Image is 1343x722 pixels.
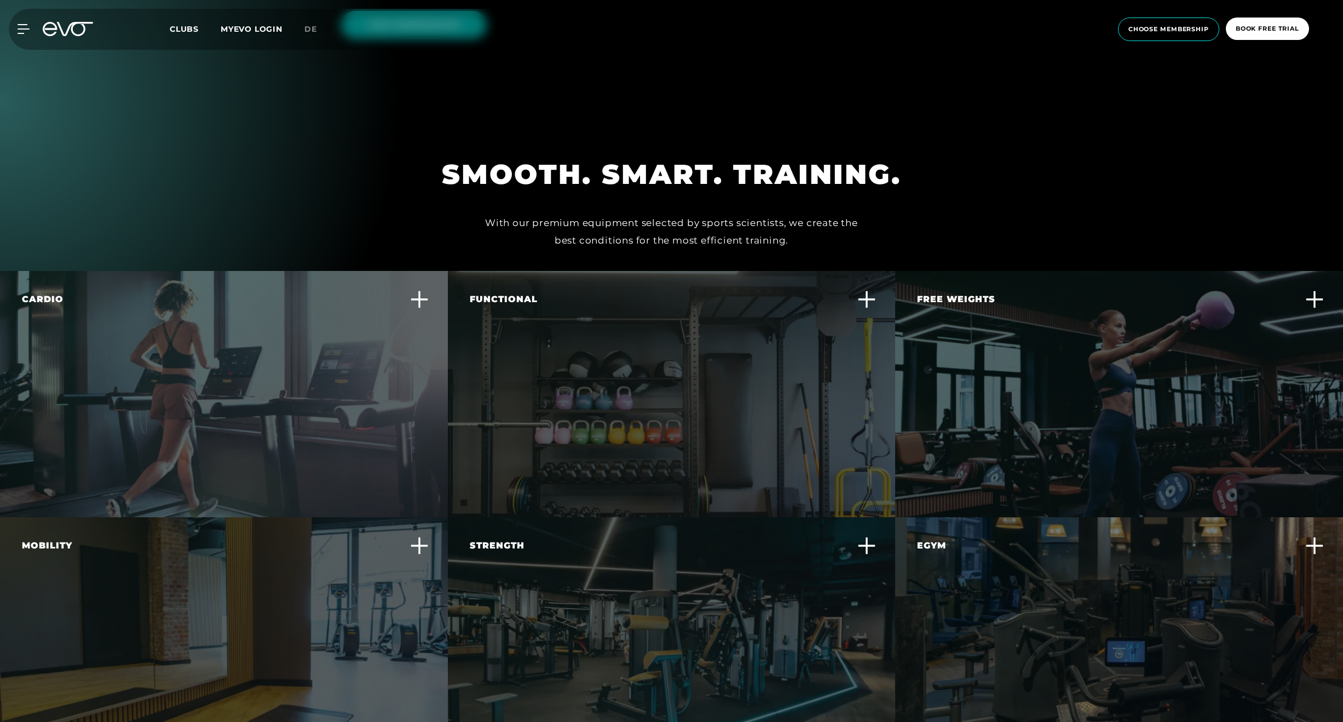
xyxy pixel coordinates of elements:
[304,24,317,34] span: de
[304,23,330,36] a: de
[442,157,901,192] div: SMOOTH. SMART. TRAINING.
[221,24,283,34] a: MYEVO LOGIN
[917,293,995,306] div: Free weights
[1128,25,1209,34] span: choose membership
[470,539,524,552] div: Strength
[170,24,199,34] span: Clubs
[917,539,946,552] div: Egym
[22,293,64,306] div: Cardio
[1115,18,1223,41] a: choose membership
[1223,18,1312,41] a: book free trial
[1236,24,1299,33] span: book free trial
[476,214,867,250] div: With our premium equipment selected by sports scientists, we create the best conditions for the m...
[170,24,221,34] a: Clubs
[22,539,72,552] div: Mobility
[470,293,538,306] div: Functional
